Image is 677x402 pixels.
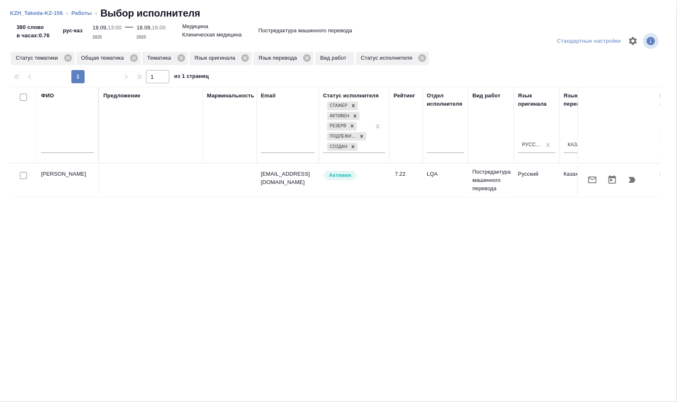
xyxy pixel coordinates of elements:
[125,20,133,41] div: —
[323,92,379,100] div: Статус исполнителя
[93,24,108,31] p: 18.09,
[174,71,209,83] span: из 1 страниц
[326,101,359,111] div: Стажер, Активен, Резерв, Подлежит внедрению, Создан
[326,131,367,142] div: Стажер, Активен, Резерв, Подлежит внедрению, Создан
[258,54,300,62] p: Язык перевода
[622,170,642,190] button: Продолжить
[472,168,510,193] p: Постредактура машинного перевода
[108,24,122,31] p: 13:00
[327,112,351,121] div: Активен
[522,141,541,148] div: Русский
[394,92,415,100] div: Рейтинг
[423,166,468,195] td: LQA
[568,141,587,148] div: Казахский
[76,52,141,65] div: Общая тематика
[643,33,660,49] span: Посмотреть информацию
[10,10,63,16] a: KZH_Takeda-KZ-156
[190,52,252,65] div: Язык оригинала
[327,132,357,141] div: Подлежит внедрению
[518,92,555,108] div: Язык оригинала
[37,166,99,195] td: [PERSON_NAME]
[258,27,352,35] p: Постредактура машинного перевода
[10,7,667,20] nav: breadcrumb
[329,171,351,179] p: Активен
[81,54,127,62] p: Общая тематика
[195,54,239,62] p: Язык оригинала
[356,52,429,65] div: Статус исполнителя
[71,10,92,16] a: Работы
[395,170,419,178] div: 7.22
[361,54,415,62] p: Статус исполнителя
[472,92,501,100] div: Вид работ
[560,166,605,195] td: Казахский
[66,9,68,17] li: ‹
[582,170,602,190] button: Отправить предложение о работе
[326,111,360,121] div: Стажер, Активен, Резерв, Подлежит внедрению, Создан
[182,22,208,31] p: Медицина
[142,52,188,65] div: Тематика
[555,35,623,48] div: split button
[20,172,27,179] input: Выбери исполнителей, чтобы отправить приглашение на работу
[326,142,358,152] div: Стажер, Активен, Резерв, Подлежит внедрению, Создан
[326,121,358,131] div: Стажер, Активен, Резерв, Подлежит внедрению, Создан
[136,24,152,31] p: 18.09,
[41,92,54,100] div: ФИО
[320,54,349,62] p: Вид работ
[564,92,601,108] div: Язык перевода
[16,54,61,62] p: Статус тематики
[327,143,348,151] div: Создан
[103,92,141,100] div: Предложение
[323,170,385,181] div: Рядовой исполнитель: назначай с учетом рейтинга
[95,9,97,17] li: ‹
[261,92,275,100] div: Email
[11,52,75,65] div: Статус тематики
[207,92,254,100] div: Маржинальность
[261,170,315,186] p: [EMAIL_ADDRESS][DOMAIN_NAME]
[147,54,174,62] p: Тематика
[152,24,166,31] p: 16:00
[327,102,349,110] div: Стажер
[100,7,200,20] h2: Выбор исполнителя
[623,31,643,51] span: Настроить таблицу
[514,166,560,195] td: Русский
[327,122,348,131] div: Резерв
[17,23,50,31] p: 380 слово
[602,170,622,190] button: Открыть календарь загрузки
[427,92,464,108] div: Отдел исполнителя
[253,52,314,65] div: Язык перевода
